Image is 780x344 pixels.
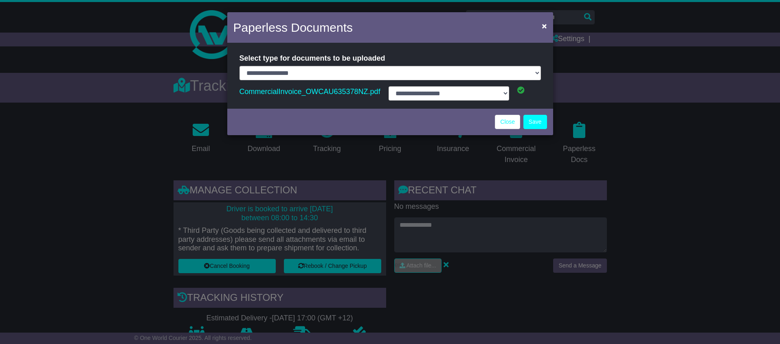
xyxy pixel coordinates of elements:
[239,85,380,98] a: CommercialInvoice_OWCAU635378NZ.pdf
[523,115,547,129] button: Save
[239,51,385,66] label: Select type for documents to be uploaded
[495,115,520,129] a: Close
[233,18,353,37] h4: Paperless Documents
[538,18,551,34] button: Close
[542,21,547,31] span: ×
